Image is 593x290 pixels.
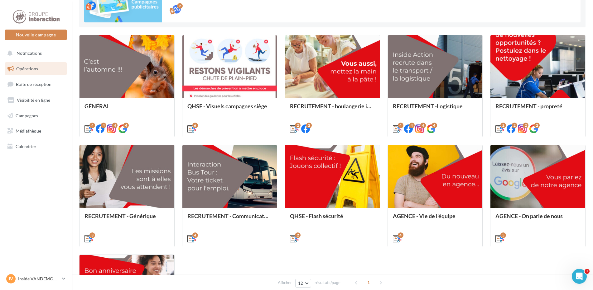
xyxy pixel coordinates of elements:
button: Notifications [4,47,65,60]
span: Notifications [17,50,42,56]
div: 2 [523,123,528,128]
span: 1 [364,278,374,288]
div: RECRUTEMENT -Logistique [393,103,478,115]
div: 4 [398,123,403,128]
span: Calendrier [16,144,36,149]
div: 2 [295,123,301,128]
div: 4 [398,232,403,238]
div: 4 [112,123,118,128]
span: Médiathèque [16,128,41,133]
div: 5 [500,232,506,238]
a: Visibilité en ligne [4,94,68,107]
div: AGENCE - On parle de nous [495,213,580,225]
div: 2 [177,3,183,9]
span: Afficher [278,280,292,286]
div: 4 [431,123,437,128]
div: 4 [420,123,426,128]
div: 4 [192,232,198,238]
span: 12 [298,281,303,286]
div: QHSE - Visuels campagnes siège [187,103,272,115]
div: 4 [123,123,129,128]
iframe: Intercom live chat [572,269,587,284]
div: AGENCE - Vie de l'équipe [393,213,478,225]
div: 4 [89,123,95,128]
a: Boîte de réception [4,77,68,91]
div: GÉNÉRAL [84,103,169,115]
span: Visibilité en ligne [17,97,50,103]
span: Campagnes [16,113,38,118]
a: IV Inside VANDEMOORTELE [5,273,67,285]
button: 12 [295,279,311,288]
div: RECRUTEMENT - boulangerie industrielle [290,103,375,115]
a: Calendrier [4,140,68,153]
div: RECRUTEMENT - propreté [495,103,580,115]
div: 3 [89,232,95,238]
div: 2 [534,123,540,128]
div: 2 [512,123,517,128]
div: 4 [101,123,106,128]
div: 2 [306,123,312,128]
div: QHSE - Flash sécurité [290,213,375,225]
span: 1 [585,269,590,274]
a: Opérations [4,62,68,75]
div: RECRUTEMENT - Communication externe [187,213,272,225]
div: 2 [295,232,301,238]
div: 2 [500,123,506,128]
span: IV [9,276,13,282]
p: Inside VANDEMOORTELE [18,276,60,282]
span: Boîte de réception [16,82,51,87]
a: Campagnes [4,109,68,122]
a: Médiathèque [4,124,68,138]
div: RECRUTEMENT - Générique [84,213,169,225]
span: Opérations [16,66,38,71]
div: 4 [409,123,415,128]
span: résultats/page [315,280,340,286]
div: 6 [192,123,198,128]
button: Nouvelle campagne [5,30,67,40]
